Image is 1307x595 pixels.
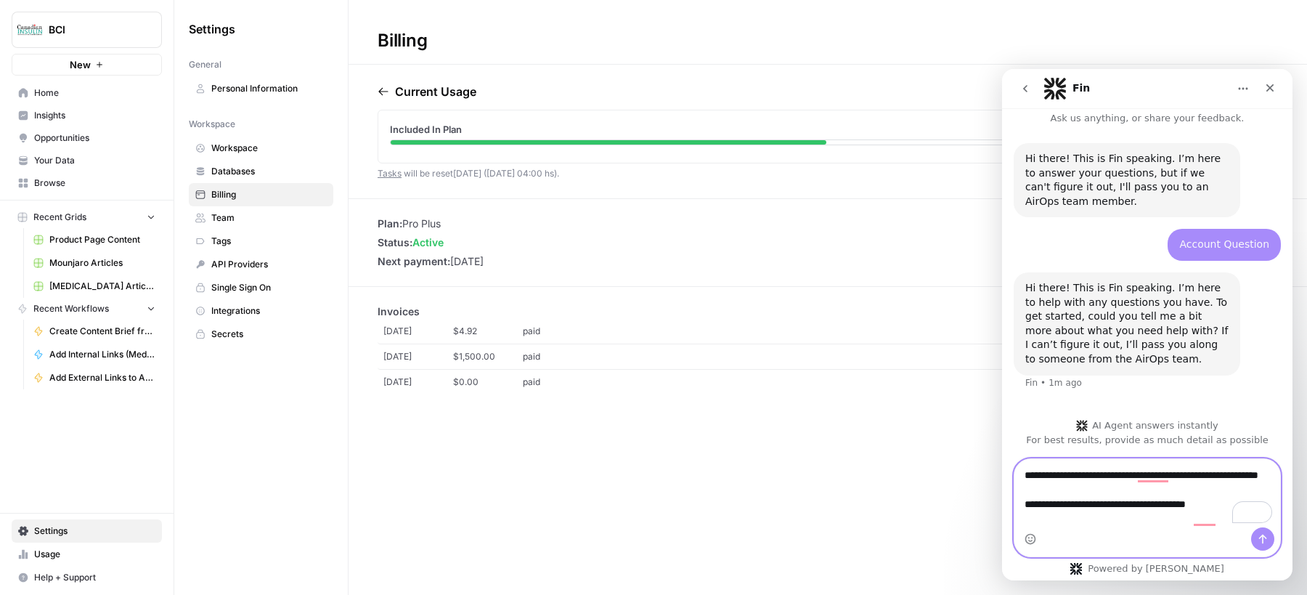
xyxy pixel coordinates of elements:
span: Recent Grids [33,211,86,224]
span: paid [523,350,593,363]
span: Insights [34,109,155,122]
span: Recent Workflows [33,302,109,315]
span: Single Sign On [211,281,327,294]
div: Billing [349,29,456,52]
span: Team [211,211,327,224]
button: Workspace: BCI [12,12,162,48]
a: Usage [12,543,162,566]
a: Mounjaro Articles [27,251,162,275]
p: Current Usage [395,83,476,100]
a: API Providers [189,253,333,276]
a: Secrets [189,323,333,346]
span: $4.92 [453,325,523,338]
a: [DATE]$1,500.00paid1 × AirOps Pro Plus (at $1,500.00 / month) [378,344,1278,370]
button: Recent Workflows [12,298,162,320]
span: Trial period for AirOps Studio - Solo [593,376,1272,389]
a: Add Internal Links (Medications) [27,343,162,366]
a: [DATE]$0.00paidTrial period for AirOps Studio - Solo [378,370,1278,394]
a: Single Sign On [189,276,333,299]
span: paid [523,325,593,338]
a: Team [189,206,333,230]
iframe: To enrich screen reader interactions, please activate Accessibility in Grammarly extension settings [1002,69,1292,580]
span: [DATE] [383,376,453,389]
span: Add Internal Links (Medications) [49,348,155,361]
a: Personal Information [189,77,333,100]
span: Billing [211,188,327,201]
span: active [412,236,444,248]
a: Workspace [189,137,333,160]
li: Pro Plus [378,216,484,231]
span: Included In Plan [390,122,462,137]
span: Your Data [34,154,155,167]
button: Help + Support [12,566,162,589]
span: 246 Additional Tasks - [DATE] [593,325,1272,338]
span: 1 × AirOps Pro Plus (at $1,500.00 / month) [593,350,1272,363]
a: Your Data [12,149,162,172]
span: Secrets [211,328,327,341]
span: Plan: [378,217,402,230]
a: [MEDICAL_DATA] Articles [27,275,162,298]
span: Integrations [211,304,327,317]
span: Create Content Brief from Keyword - Mounjaro [49,325,155,338]
a: Create Content Brief from Keyword - Mounjaro [27,320,162,343]
span: Workspace [189,118,235,131]
span: Add External Links to Article [49,371,155,384]
span: API Providers [211,258,327,271]
span: Status: [378,236,412,248]
img: BCI Logo [17,17,43,43]
span: $1,500.00 [453,350,523,363]
p: Invoices [378,304,1278,319]
span: Databases [211,165,327,178]
span: Personal Information [211,82,327,95]
span: Opportunities [34,131,155,145]
span: Settings [189,20,235,38]
span: General [189,58,221,71]
li: [DATE] [378,254,484,269]
span: paid [523,376,593,389]
span: Product Page Content [49,233,155,246]
span: [MEDICAL_DATA] Articles [49,280,155,293]
button: New [12,54,162,76]
span: Browse [34,177,155,190]
span: will be reset [DATE] ([DATE] 04:00 hs) . [378,168,559,179]
span: [DATE] [383,350,453,363]
button: Recent Grids [12,206,162,228]
span: Workspace [211,142,327,155]
a: Integrations [189,299,333,323]
a: Tags [189,230,333,253]
a: Tasks [378,168,402,179]
span: Next payment: [378,255,450,267]
span: Help + Support [34,571,155,584]
a: Browse [12,171,162,195]
a: Opportunities [12,126,162,150]
span: Settings [34,525,155,538]
span: [DATE] [383,325,453,338]
a: Add External Links to Article [27,366,162,389]
span: Tags [211,235,327,248]
a: Home [12,81,162,105]
a: Insights [12,104,162,127]
span: $0.00 [453,376,523,389]
a: [DATE]$4.92paid246 Additional Tasks - [DATE] [378,319,1278,344]
span: BCI [49,23,137,37]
